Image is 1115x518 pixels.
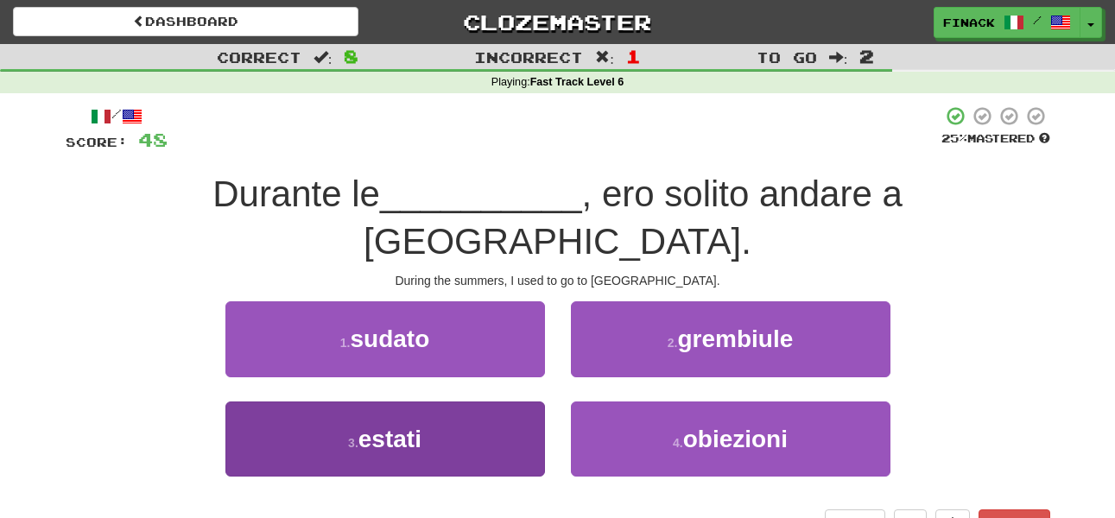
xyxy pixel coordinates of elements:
[941,131,1050,147] div: Mastered
[673,436,683,450] small: 4 .
[1033,14,1042,26] span: /
[571,401,890,477] button: 4.obiezioni
[314,50,333,65] span: :
[380,174,582,214] span: __________
[348,436,358,450] small: 3 .
[626,46,641,66] span: 1
[66,272,1050,289] div: During the summers, I used to go to [GEOGRAPHIC_DATA].
[384,7,730,37] a: Clozemaster
[66,135,128,149] span: Score:
[934,7,1080,38] a: Finack /
[757,48,817,66] span: To go
[474,48,583,66] span: Incorrect
[212,174,380,214] span: Durante le
[595,50,614,65] span: :
[829,50,848,65] span: :
[668,336,678,350] small: 2 .
[225,401,545,477] button: 3.estati
[138,129,168,150] span: 48
[571,301,890,376] button: 2.grembiule
[340,336,351,350] small: 1 .
[943,15,995,30] span: Finack
[217,48,301,66] span: Correct
[683,426,788,452] span: obiezioni
[859,46,874,66] span: 2
[13,7,358,36] a: Dashboard
[358,426,421,452] span: estati
[364,174,903,262] span: , ero solito andare a [GEOGRAPHIC_DATA].
[530,76,624,88] strong: Fast Track Level 6
[941,131,967,145] span: 25 %
[350,325,429,352] span: sudato
[66,105,168,127] div: /
[677,325,793,352] span: grembiule
[225,301,545,376] button: 1.sudato
[344,46,358,66] span: 8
